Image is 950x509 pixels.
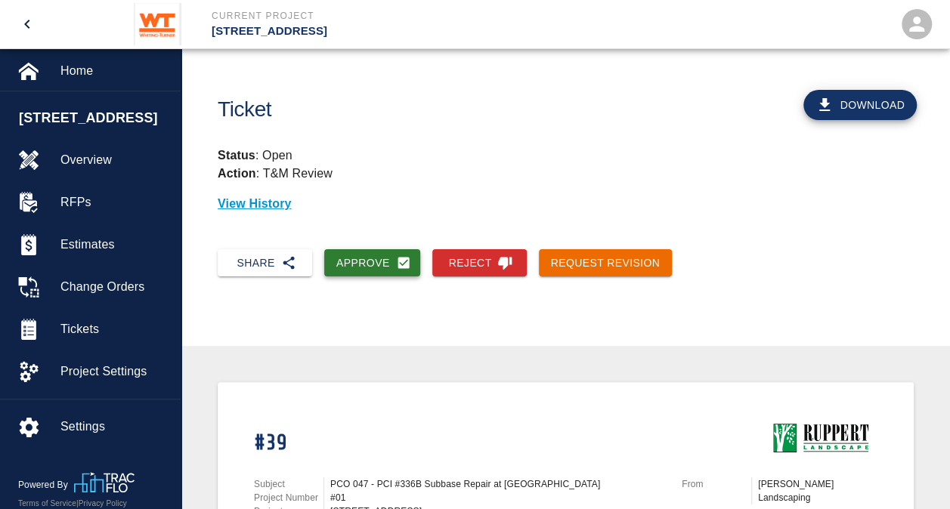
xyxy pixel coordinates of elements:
span: Change Orders [60,278,169,296]
p: Current Project [212,9,557,23]
p: From [682,477,751,491]
span: RFPs [60,193,169,211]
button: Share [218,249,312,277]
span: Settings [60,418,169,436]
a: Privacy Policy [79,499,127,507]
div: PCO 047 - PCI #336B Subbase Repair at [GEOGRAPHIC_DATA] [330,477,664,491]
strong: Status [218,149,255,162]
strong: Action [218,167,256,180]
h1: Ticket [218,97,619,122]
button: Approve [324,249,420,277]
button: Request Revision [539,249,673,277]
h1: #39 [254,430,664,455]
span: | [76,499,79,507]
span: Home [60,62,169,80]
p: Project Number [254,491,323,504]
p: [STREET_ADDRESS] [212,23,557,40]
img: TracFlo [74,472,135,492]
iframe: Chat Widget [874,437,950,509]
img: Whiting-Turner [134,3,181,45]
span: Overview [60,151,169,169]
span: Project Settings [60,362,169,381]
span: Estimates [60,236,169,254]
span: Tickets [60,320,169,338]
a: Terms of Service [18,499,76,507]
p: Subject [254,477,323,491]
div: #01 [330,491,664,504]
button: open drawer [9,6,45,42]
button: Reject [432,249,527,277]
p: View History [218,195,914,213]
p: : T&M Review [218,167,333,180]
img: Ruppert Landscaping [757,418,877,459]
p: : Open [218,147,914,165]
p: Powered By [18,478,74,492]
span: [STREET_ADDRESS] [19,108,173,128]
p: [PERSON_NAME] Landscaping [758,477,877,504]
button: Download [803,90,917,120]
